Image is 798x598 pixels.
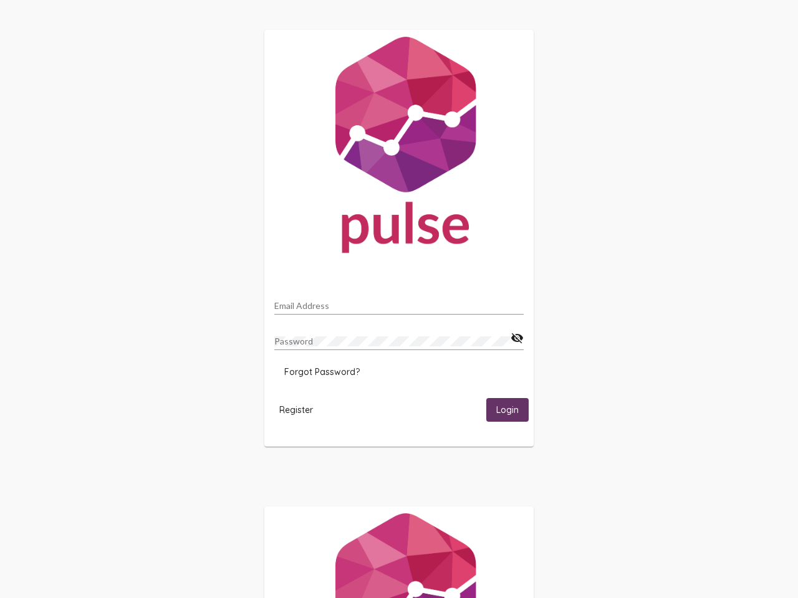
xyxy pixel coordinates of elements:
mat-icon: visibility_off [511,331,524,346]
button: Login [486,398,529,421]
button: Register [269,398,323,421]
span: Login [496,405,519,416]
span: Register [279,404,313,415]
img: Pulse For Good Logo [264,30,534,265]
button: Forgot Password? [274,361,370,383]
span: Forgot Password? [284,366,360,377]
